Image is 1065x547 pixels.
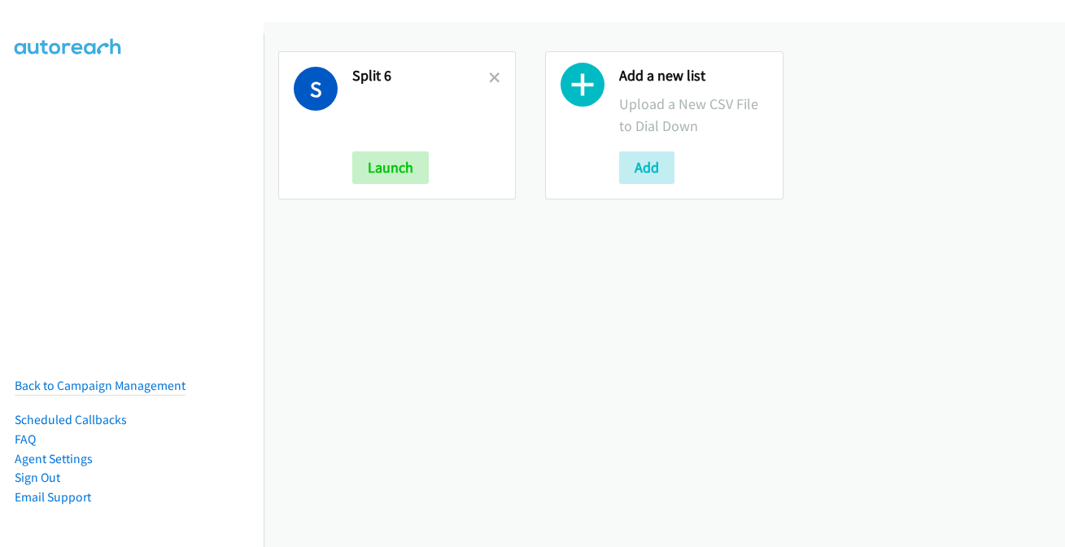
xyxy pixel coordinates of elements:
a: Email Support [15,489,91,505]
a: Agent Settings [15,451,93,466]
a: Scheduled Callbacks [15,412,127,427]
button: Add [619,151,674,184]
a: Sign Out [15,470,60,485]
h1: S [294,67,338,111]
button: Launch [352,151,429,184]
a: Back to Campaign Management [15,378,186,393]
a: FAQ [15,431,36,447]
h2: Split 6 [352,67,489,85]
p: Upload a New CSV File to Dial Down [619,93,767,137]
h2: Add a new list [619,67,767,85]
